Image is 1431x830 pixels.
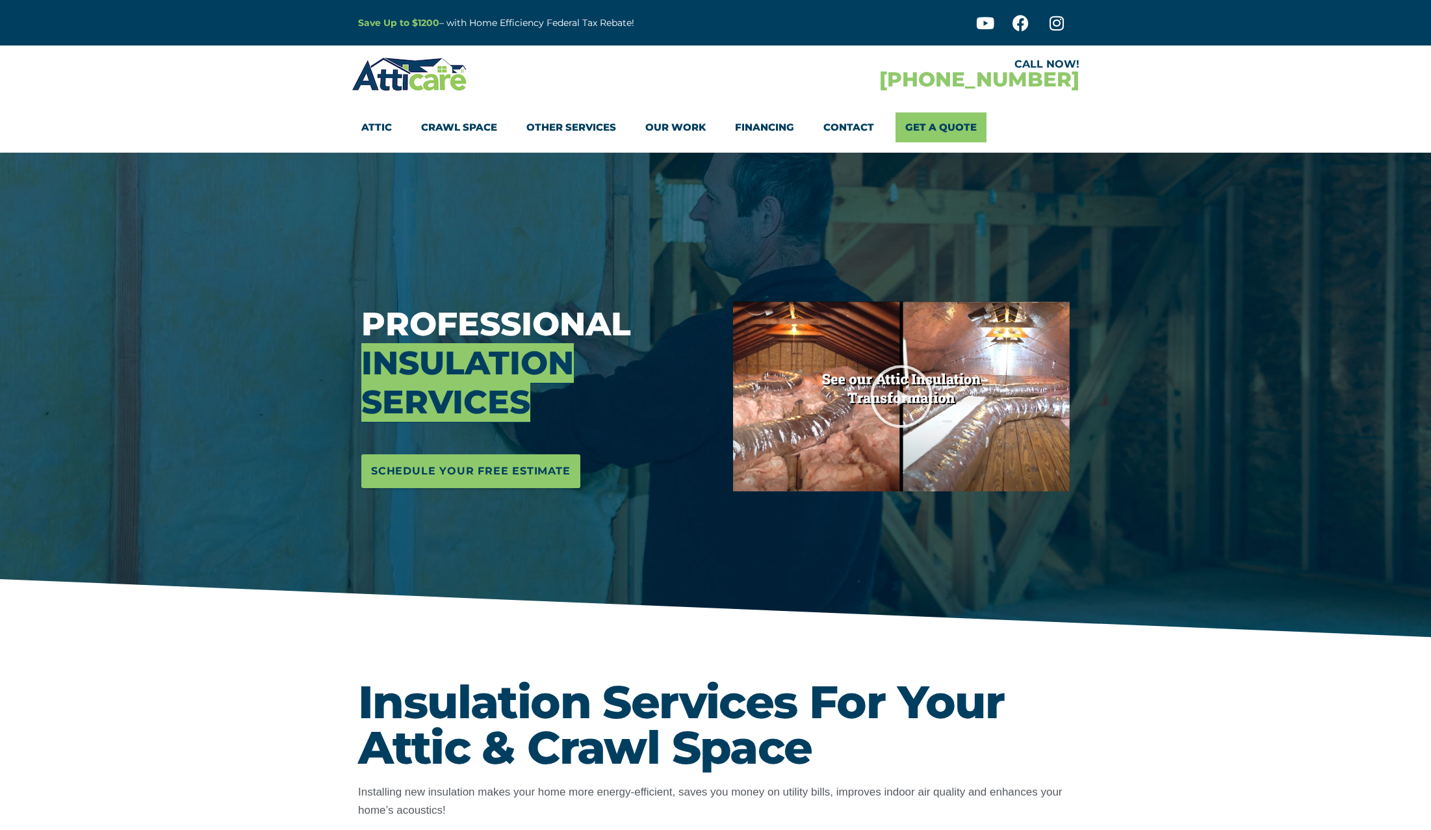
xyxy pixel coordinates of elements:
[361,112,1070,142] nav: Menu
[715,59,1079,70] div: CALL NOW!
[361,343,574,422] span: Insulation Services
[361,112,392,142] a: Attic
[526,112,616,142] a: Other Services
[358,679,1073,770] h1: Insulation Services For Your Attic & Crawl Space
[896,112,986,142] a: Get A Quote
[735,112,794,142] a: Financing
[421,112,497,142] a: Crawl Space
[358,16,779,31] p: – with Home Efficiency Federal Tax Rebate!
[358,17,439,29] a: Save Up to $1200
[645,112,706,142] a: Our Work
[823,112,874,142] a: Contact
[869,364,934,429] div: Play Video
[361,454,580,488] a: Schedule Your Free Estimate
[371,461,571,482] span: Schedule Your Free Estimate
[361,305,714,422] h3: Professional
[358,783,1073,820] p: Installing new insulation makes your home more energy-efficient, saves you money on utility bills...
